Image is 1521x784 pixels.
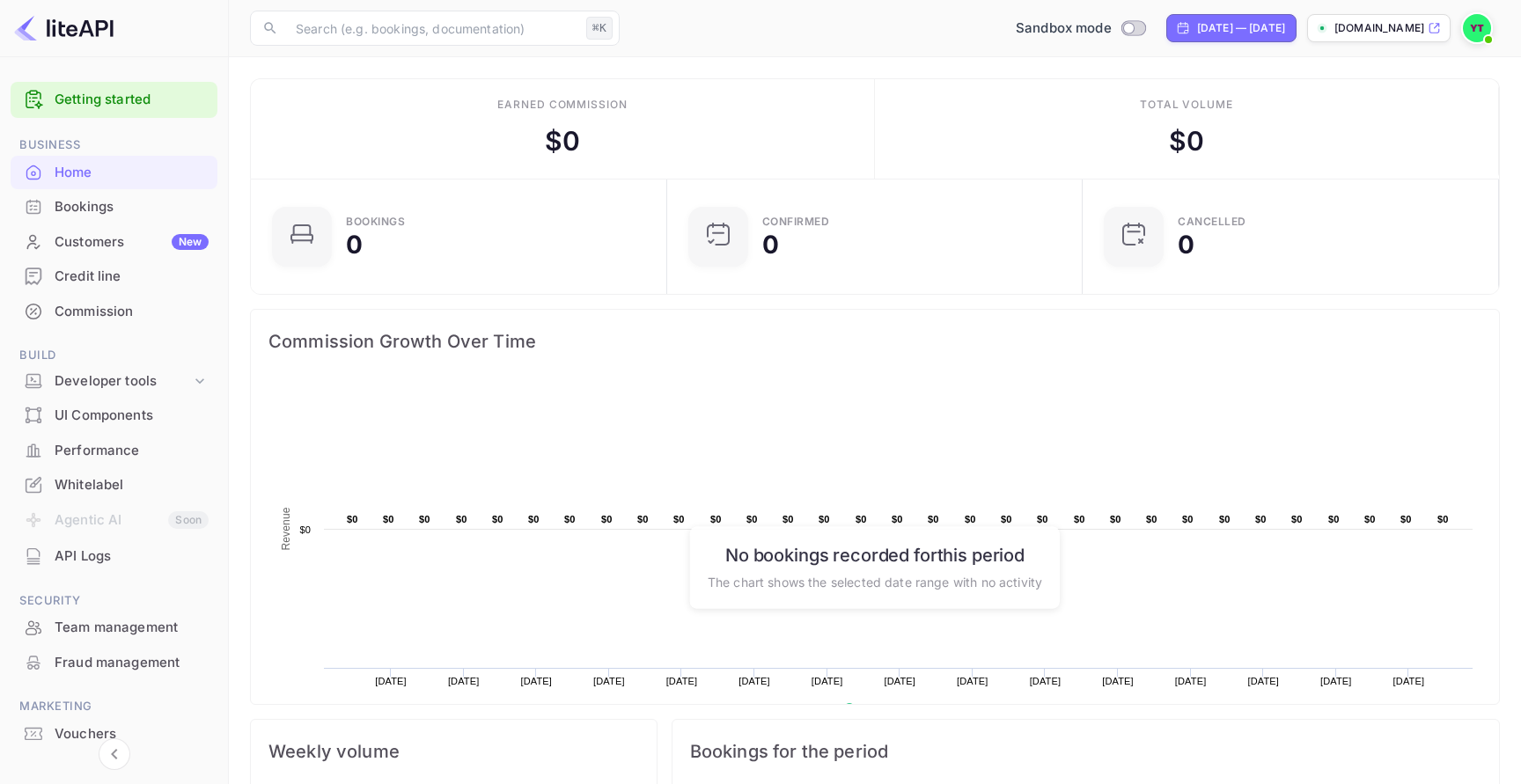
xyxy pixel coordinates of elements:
text: [DATE] [812,676,843,686]
img: Yassir ET TABTI [1463,14,1491,42]
text: $0 [965,514,976,524]
text: $0 [564,514,576,524]
button: Collapse navigation [99,738,130,770]
text: $0 [1146,514,1157,524]
a: Getting started [55,90,209,110]
text: $0 [1074,514,1085,524]
text: $0 [673,514,685,524]
div: Vouchers [11,717,217,751]
a: Whitelabel [11,468,217,501]
div: UI Components [55,406,209,426]
div: API Logs [55,546,209,567]
div: API Logs [11,539,217,574]
div: Home [11,156,217,190]
div: Fraud management [55,653,209,673]
text: $0 [710,514,722,524]
p: The chart shows the selected date range with no activity [708,572,1042,590]
text: $0 [1328,514,1340,524]
a: Performance [11,434,217,466]
div: $ 0 [1169,121,1204,161]
text: [DATE] [884,676,915,686]
div: Performance [11,434,217,468]
text: [DATE] [1320,676,1352,686]
text: [DATE] [957,676,988,686]
div: Bookings [11,190,217,224]
div: Commission [55,302,209,322]
text: [DATE] [520,676,552,686]
a: CustomersNew [11,225,217,258]
div: Bookings [55,197,209,217]
div: Confirmed [762,216,830,227]
div: Credit line [55,267,209,287]
div: Team management [55,618,209,638]
div: Whitelabel [11,468,217,502]
span: Weekly volume [268,737,639,766]
a: API Logs [11,539,217,572]
text: [DATE] [375,676,407,686]
text: $0 [746,514,758,524]
text: $0 [492,514,503,524]
div: Credit line [11,260,217,294]
text: $0 [383,514,394,524]
span: Bookings for the period [690,737,1481,766]
div: UI Components [11,399,217,433]
input: Search (e.g. bookings, documentation) [285,11,579,46]
text: [DATE] [666,676,698,686]
div: Bookings [346,216,405,227]
a: Home [11,156,217,188]
a: Commission [11,295,217,327]
text: $0 [928,514,939,524]
span: Build [11,346,217,365]
text: $0 [528,514,540,524]
span: Commission Growth Over Time [268,327,1481,355]
text: $0 [1291,514,1303,524]
text: [DATE] [1175,676,1207,686]
text: [DATE] [1247,676,1279,686]
text: $0 [1001,514,1012,524]
span: Sandbox mode [1016,18,1112,39]
a: UI Components [11,399,217,431]
text: Revenue [280,507,292,550]
text: [DATE] [593,676,625,686]
text: $0 [1437,514,1449,524]
text: $0 [601,514,613,524]
text: $0 [456,514,467,524]
text: $0 [347,514,358,524]
text: [DATE] [448,676,480,686]
div: Developer tools [55,371,191,392]
div: ⌘K [586,17,613,40]
a: Credit line [11,260,217,292]
text: $0 [1255,514,1267,524]
text: $0 [783,514,794,524]
div: Switch to Production mode [1009,18,1152,39]
a: Vouchers [11,717,217,750]
div: 0 [346,232,363,257]
text: $0 [892,514,903,524]
div: Total volume [1140,97,1234,113]
div: Getting started [11,82,217,118]
div: Commission [11,295,217,329]
div: CANCELLED [1178,216,1246,227]
div: Home [55,163,209,183]
div: Earned commission [497,97,628,113]
div: 0 [1178,232,1194,257]
text: $0 [299,524,311,535]
span: Security [11,591,217,611]
text: Revenue [861,703,906,715]
text: $0 [637,514,649,524]
div: $ 0 [545,121,580,161]
div: 0 [762,232,779,257]
div: [DATE] — [DATE] [1197,20,1285,36]
span: Marketing [11,697,217,716]
text: $0 [1037,514,1048,524]
text: [DATE] [1393,676,1425,686]
text: $0 [819,514,830,524]
a: Team management [11,611,217,643]
text: $0 [419,514,430,524]
div: Team management [11,611,217,645]
h6: No bookings recorded for this period [708,544,1042,565]
text: $0 [1182,514,1194,524]
div: Vouchers [55,724,209,744]
text: $0 [856,514,867,524]
div: Fraud management [11,646,217,680]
